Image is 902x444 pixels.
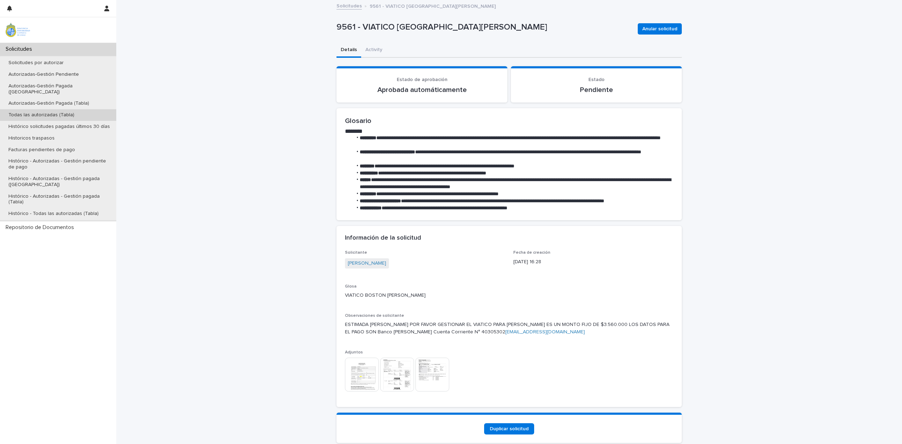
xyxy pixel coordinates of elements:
[345,234,421,242] h2: Información de la solicitud
[3,176,116,188] p: Histórico - Autorizadas - Gestión pagada ([GEOGRAPHIC_DATA])
[588,77,605,82] span: Estado
[3,72,85,78] p: Autorizadas-Gestión Pendiente
[345,251,367,255] span: Solicitante
[3,147,81,153] p: Facturas pendientes de pago
[345,321,673,336] p: ESTIMADA [PERSON_NAME] POR FAVOR GESTIONAR EL VIATICO PARA [PERSON_NAME] ES UN MONTO FIJO DE $3.5...
[3,211,104,217] p: Histórico - Todas las autorizadas (Tabla)
[484,423,534,434] a: Duplicar solicitud
[345,86,499,94] p: Aprobada automáticamente
[397,77,447,82] span: Estado de aprobación
[345,292,505,299] p: VIATICO BOSTON [PERSON_NAME]
[336,1,362,10] a: Solicitudes
[638,23,682,35] button: Anular solicitud
[3,46,38,53] p: Solicitudes
[345,314,404,318] span: Observaciones de solicitante
[3,83,116,95] p: Autorizadas-Gestión Pagada ([GEOGRAPHIC_DATA])
[370,2,496,10] p: 9561 - VIATICO [GEOGRAPHIC_DATA][PERSON_NAME]
[513,251,550,255] span: Fecha de creación
[490,426,529,431] span: Duplicar solicitud
[6,23,30,37] img: iqsleoUpQLaG7yz5l0jK
[3,100,95,106] p: Autorizadas-Gestión Pagada (Tabla)
[345,350,363,354] span: Adjuntos
[336,43,361,58] button: Details
[3,224,80,231] p: Repositorio de Documentos
[3,193,116,205] p: Histórico - Autorizadas - Gestión pagada (Tabla)
[345,117,673,125] h2: Glosario
[505,329,585,334] a: [EMAIL_ADDRESS][DOMAIN_NAME]
[3,135,60,141] p: Historicos traspasos
[519,86,673,94] p: Pendiente
[345,284,357,289] span: Glosa
[361,43,387,58] button: Activity
[3,112,80,118] p: Todas las autorizadas (Tabla)
[336,22,632,32] p: 9561 - VIATICO [GEOGRAPHIC_DATA][PERSON_NAME]
[3,158,116,170] p: Histórico - Autorizadas - Gestión pendiente de pago
[642,25,677,32] span: Anular solicitud
[513,258,673,266] p: [DATE] 16:28
[348,260,386,267] a: [PERSON_NAME]
[3,60,69,66] p: Solicitudes por autorizar
[3,124,116,130] p: Histórico solicitudes pagadas últimos 30 días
